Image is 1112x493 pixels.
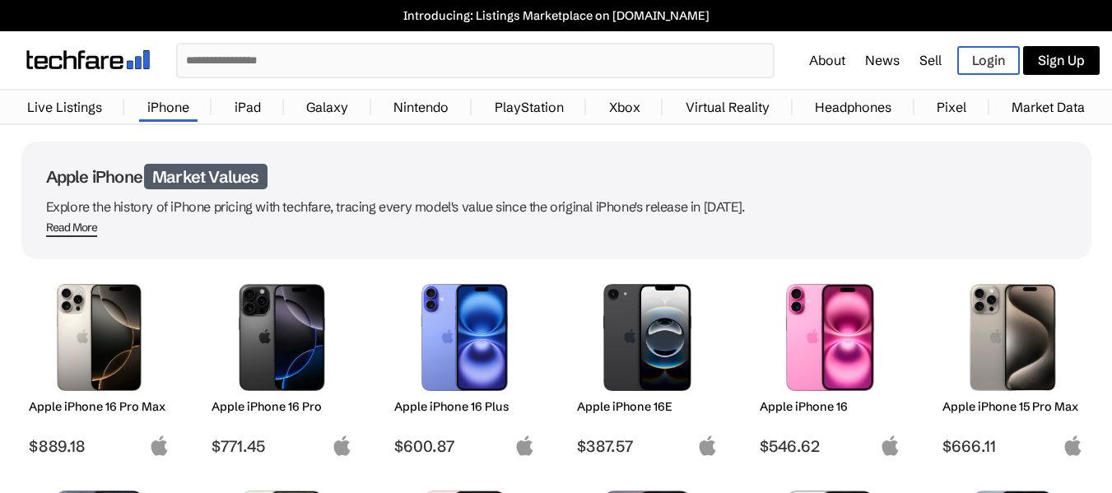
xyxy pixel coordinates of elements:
img: apple-logo [149,435,170,456]
a: PlayStation [486,91,572,123]
span: Market Values [144,164,268,189]
a: Headphones [807,91,900,123]
img: iPhone 16 Pro [224,284,340,391]
img: iPhone 16 [772,284,888,391]
a: iPhone 16 Plus Apple iPhone 16 Plus $600.87 apple-logo [387,276,543,456]
img: apple-logo [514,435,535,456]
a: Galaxy [298,91,356,123]
h2: Apple iPhone 16E [577,399,718,414]
img: iPhone 16 Plus [407,284,523,391]
span: $889.18 [29,436,170,456]
h1: Apple iPhone [46,166,1067,187]
p: Explore the history of iPhone pricing with techfare, tracing every model's value since the origin... [46,195,1067,218]
a: Introducing: Listings Marketplace on [DOMAIN_NAME] [8,8,1104,23]
h2: Apple iPhone 16 [760,399,900,414]
img: techfare logo [26,50,150,69]
img: apple-logo [332,435,352,456]
img: iPhone 16 Pro Max [41,284,157,391]
img: apple-logo [880,435,900,456]
img: iPhone 16E [589,284,705,391]
a: iPhone 16E Apple iPhone 16E $387.57 apple-logo [570,276,726,456]
span: $546.62 [760,436,900,456]
a: Login [957,46,1020,75]
a: Sign Up [1023,46,1100,75]
h2: Apple iPhone 16 Pro [212,399,352,414]
span: $387.57 [577,436,718,456]
h2: Apple iPhone 15 Pro Max [942,399,1083,414]
span: $600.87 [394,436,535,456]
a: About [809,52,845,68]
a: News [865,52,900,68]
a: Pixel [928,91,975,123]
div: Read More [46,221,98,235]
a: Xbox [601,91,649,123]
a: Market Data [1003,91,1093,123]
a: iPhone [139,91,198,123]
a: iPhone 16 Pro Apple iPhone 16 Pro $771.45 apple-logo [204,276,361,456]
span: $771.45 [212,436,352,456]
span: Read More [46,221,98,237]
h2: Apple iPhone 16 Plus [394,399,535,414]
a: Live Listings [19,91,110,123]
a: Virtual Reality [677,91,778,123]
img: iPhone 15 Pro Max [955,284,1071,391]
a: iPhone 16 Pro Max Apple iPhone 16 Pro Max $889.18 apple-logo [21,276,178,456]
h2: Apple iPhone 16 Pro Max [29,399,170,414]
img: apple-logo [697,435,718,456]
a: iPhone 15 Pro Max Apple iPhone 15 Pro Max $666.11 apple-logo [935,276,1091,456]
img: apple-logo [1063,435,1083,456]
a: iPhone 16 Apple iPhone 16 $546.62 apple-logo [752,276,909,456]
span: $666.11 [942,436,1083,456]
a: iPad [226,91,269,123]
a: Nintendo [385,91,457,123]
a: Sell [919,52,942,68]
